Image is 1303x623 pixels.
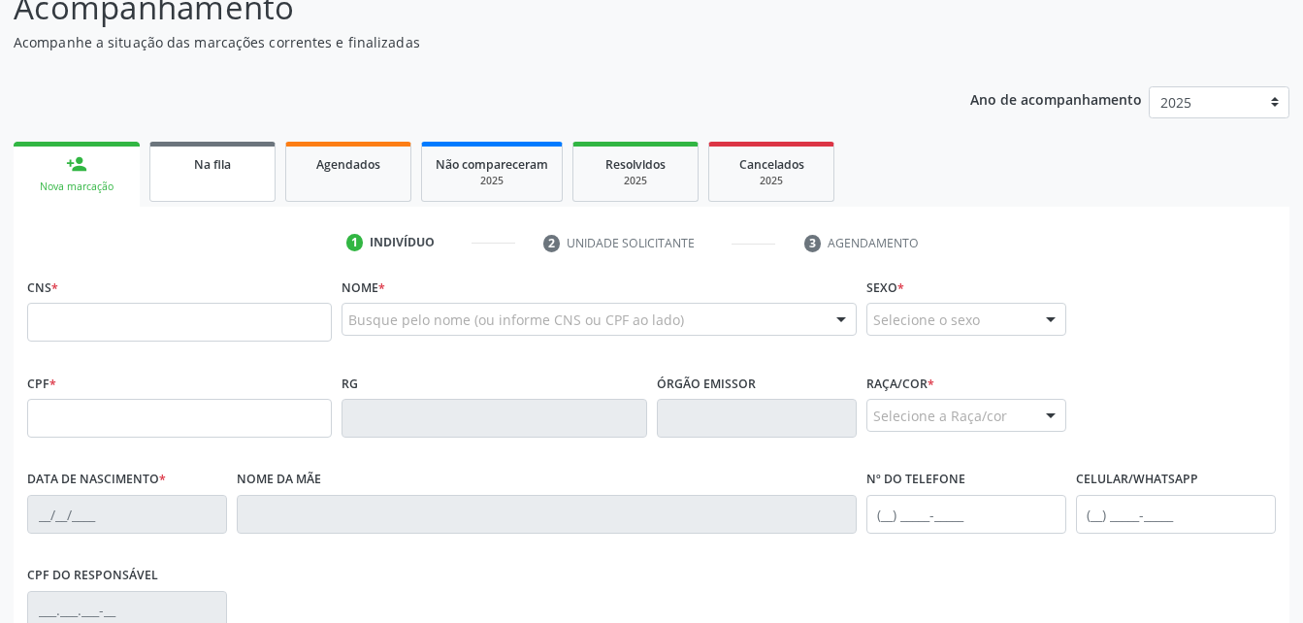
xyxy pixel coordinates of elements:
[739,156,804,173] span: Cancelados
[342,273,385,303] label: Nome
[346,234,364,251] div: 1
[237,465,321,495] label: Nome da mãe
[342,369,358,399] label: RG
[27,273,58,303] label: CNS
[873,406,1007,426] span: Selecione a Raça/cor
[587,174,684,188] div: 2025
[370,234,435,251] div: Indivíduo
[27,465,166,495] label: Data de nascimento
[66,153,87,175] div: person_add
[866,495,1066,534] input: (__) _____-_____
[866,465,965,495] label: Nº do Telefone
[866,369,934,399] label: Raça/cor
[27,561,158,591] label: CPF do responsável
[970,86,1142,111] p: Ano de acompanhamento
[866,273,904,303] label: Sexo
[436,156,548,173] span: Não compareceram
[348,310,684,330] span: Busque pelo nome (ou informe CNS ou CPF ao lado)
[436,174,548,188] div: 2025
[1076,495,1276,534] input: (__) _____-_____
[316,156,380,173] span: Agendados
[14,32,907,52] p: Acompanhe a situação das marcações correntes e finalizadas
[194,156,231,173] span: Na fila
[27,369,56,399] label: CPF
[27,180,126,194] div: Nova marcação
[723,174,820,188] div: 2025
[27,495,227,534] input: __/__/____
[605,156,666,173] span: Resolvidos
[873,310,980,330] span: Selecione o sexo
[657,369,756,399] label: Órgão emissor
[1076,465,1198,495] label: Celular/WhatsApp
